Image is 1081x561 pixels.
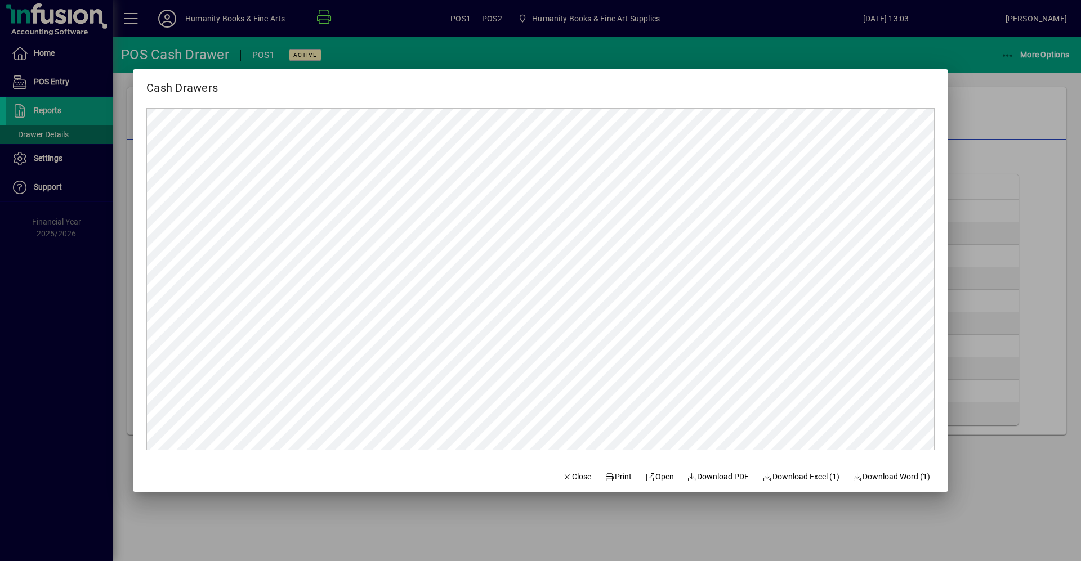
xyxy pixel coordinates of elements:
[641,467,678,487] a: Open
[605,471,632,483] span: Print
[558,467,596,487] button: Close
[758,467,844,487] button: Download Excel (1)
[600,467,636,487] button: Print
[683,467,754,487] a: Download PDF
[848,467,935,487] button: Download Word (1)
[687,471,749,483] span: Download PDF
[762,471,839,483] span: Download Excel (1)
[645,471,674,483] span: Open
[562,471,592,483] span: Close
[853,471,931,483] span: Download Word (1)
[133,69,231,97] h2: Cash Drawers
